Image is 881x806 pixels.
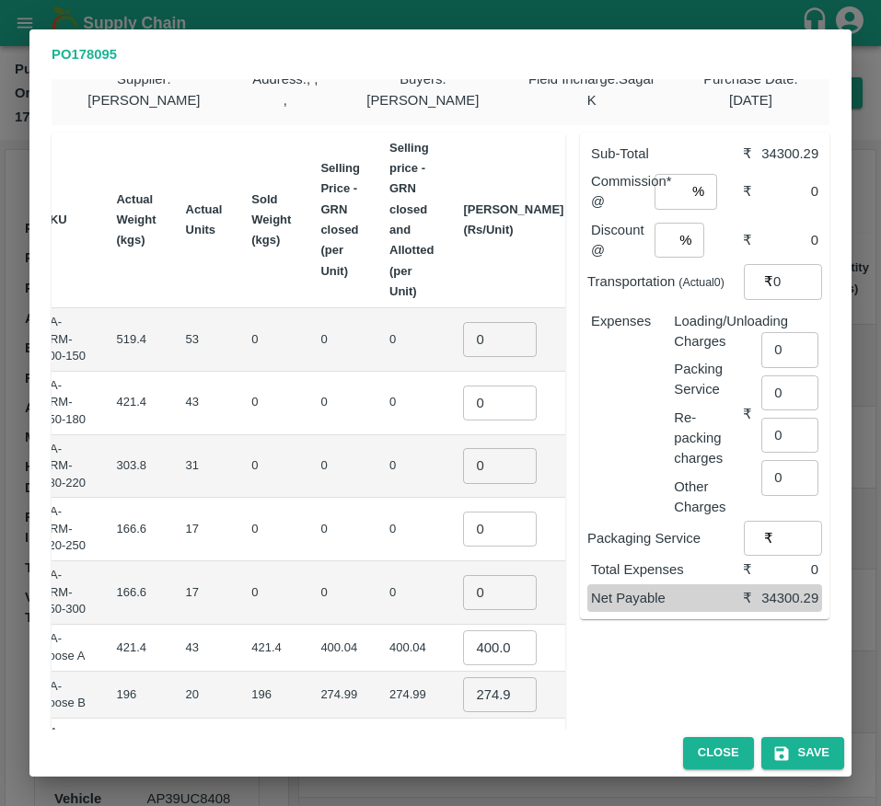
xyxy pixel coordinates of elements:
input: 0 [463,677,537,712]
td: 43 [171,372,238,435]
p: % [692,181,704,201]
div: Address : , , , [237,54,334,125]
p: ₹ [764,528,773,548]
td: 20 [171,672,238,719]
td: KA-Loose B [27,672,101,719]
b: Selling price - GRN closed and Allotted (per Unit) [389,141,434,298]
input: 0 [463,386,537,420]
td: 0 [375,561,448,625]
b: Sold Weight (kgs) [251,192,291,248]
td: KA-PRM-220-250 [27,498,101,561]
b: Actual Weight (kgs) [116,192,156,248]
p: Sub-Total [591,144,743,164]
p: Transportation [587,271,744,292]
button: Close [683,737,754,769]
td: 274.99 [306,672,375,719]
div: ₹ [743,588,762,608]
div: ₹ [743,144,762,164]
p: Total Expenses [591,559,743,580]
small: (Actual 0 ) [678,276,725,289]
td: 31 [171,435,238,499]
p: ₹ [764,271,773,292]
td: 0 [375,498,448,561]
td: 0 [237,435,306,499]
td: 196 [101,672,170,719]
td: 0 [375,372,448,435]
td: 0 [237,561,306,625]
td: 53 [171,308,238,372]
td: 0 [237,372,306,435]
td: 421.4 [237,625,306,672]
div: ₹ [743,230,762,250]
div: Purchase Date : [DATE] [672,54,829,125]
input: 0 [463,575,537,610]
div: 0 [761,559,818,580]
input: 0 [463,630,537,665]
div: 0 [761,181,818,201]
div: Field Incharge : Sagar K [512,54,672,125]
td: 166.6 [101,498,170,561]
td: 0 [375,435,448,499]
td: 303.8 [101,435,170,499]
button: Save [761,737,844,769]
p: Commission* @ [591,171,655,213]
td: 0 [306,498,375,561]
td: 400.04 [375,625,448,672]
input: 0 [463,448,537,483]
td: 196 [237,672,306,719]
td: 0 [306,372,375,435]
td: 519.4 [101,308,170,372]
b: Selling Price - GRN closed (per Unit) [320,161,360,277]
td: KA-PRM-180-220 [27,435,101,499]
div: ₹ [743,181,762,201]
input: 0 [463,512,537,547]
p: Packing Service [674,359,742,400]
td: 274.99 [375,672,448,719]
td: 43 [171,625,238,672]
p: Expenses [591,311,659,331]
td: 349.96 [306,719,375,782]
div: 34300.29 [761,144,818,164]
td: 421.4 [101,625,170,672]
td: 0 [306,561,375,625]
td: KA-SUPR-180++ [27,719,101,782]
p: Loading/Unloading Charges [674,311,742,352]
div: Buyers : [PERSON_NAME] [334,54,512,125]
div: 0 [761,230,818,250]
div: ₹ [743,404,762,424]
b: PO 178095 [52,47,117,62]
p: Re-packing charges [674,408,742,469]
td: 0 [237,498,306,561]
p: % [679,230,691,250]
td: KA-PRM-100-150 [27,308,101,372]
td: 0 [237,308,306,372]
p: Net Payable [591,588,743,608]
td: 0 [375,308,448,372]
b: Actual Units [186,202,223,236]
p: Packaging Service [587,528,744,548]
td: 400.04 [306,625,375,672]
td: 137.2 [237,719,306,782]
p: Other Charges [674,477,742,518]
td: 421.4 [101,372,170,435]
td: KA-PRM-150-180 [27,372,101,435]
input: 0 [463,322,537,357]
div: ₹ [743,559,762,580]
td: 17 [171,498,238,561]
td: 17 [171,561,238,625]
td: 0 [306,308,375,372]
div: Supplier : [PERSON_NAME] [52,54,237,125]
td: KA-Loose A [27,625,101,672]
td: KA-PRM-250-300 [27,561,101,625]
b: [PERSON_NAME] (Rs/Unit) [463,202,563,236]
td: 137.2 [101,719,170,782]
p: Discount @ [591,220,655,261]
td: 0 [306,435,375,499]
div: 34300.29 [761,588,818,608]
td: 166.6 [101,561,170,625]
td: 349.96 [375,719,448,782]
b: SKU [41,213,66,226]
td: 14 [171,719,238,782]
